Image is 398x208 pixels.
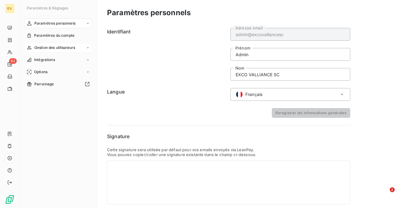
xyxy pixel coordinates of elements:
a: Parrainage [24,79,92,89]
h6: Identifiant [107,28,227,81]
span: Paramètres du compte [34,33,74,38]
iframe: Intercom live chat [377,187,392,202]
div: EV [5,4,15,13]
h6: Langue [107,88,227,101]
img: Logo LeanPay [5,195,15,204]
h6: Signature [107,133,350,140]
span: Options [34,69,47,75]
a: Paramètres du compte [24,31,92,40]
span: Parrainage [34,81,54,87]
span: 2 [390,187,395,192]
span: Paramètres personnels [34,21,75,26]
span: Paramètres & Réglages [27,6,68,10]
span: Français [245,91,262,97]
p: Cette signature sera utilisée par défaut pour vos emails envoyés via LeanPay. [107,147,350,152]
input: placeholder [230,68,350,81]
span: Gestion des utilisateurs [34,45,75,50]
p: Vous pouvez copier/coller une signature existante dans le champ ci-dessous. [107,152,350,157]
input: placeholder [230,48,350,61]
input: placeholder [230,28,350,41]
button: Enregistrer les informations générales [272,108,350,118]
span: Intégrations [34,57,55,63]
span: 62 [9,58,17,64]
h3: Paramètres personnels [107,7,191,18]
